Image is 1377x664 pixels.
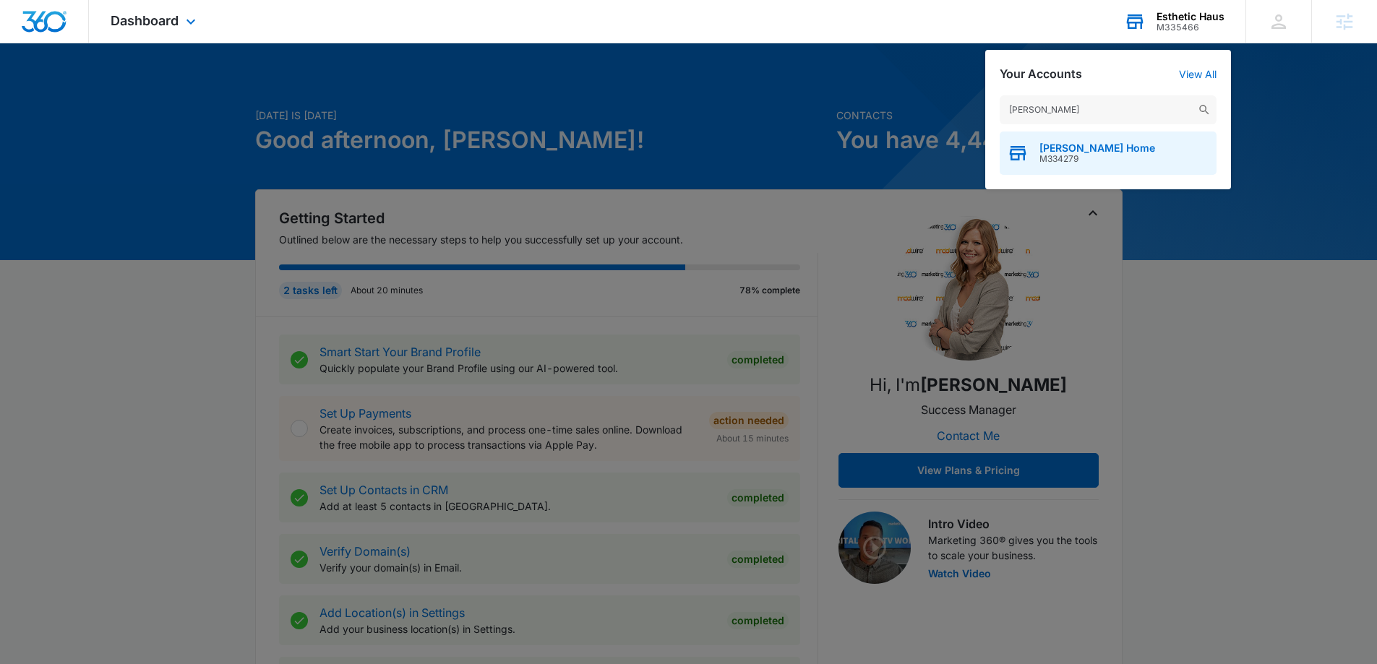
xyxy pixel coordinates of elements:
h2: Your Accounts [1000,67,1082,81]
button: [PERSON_NAME] HomeM334279 [1000,131,1217,175]
span: [PERSON_NAME] Home [1039,142,1155,154]
span: Dashboard [111,13,179,28]
a: View All [1179,68,1217,80]
span: M334279 [1039,154,1155,164]
div: account id [1157,22,1224,33]
div: account name [1157,11,1224,22]
input: Search Accounts [1000,95,1217,124]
